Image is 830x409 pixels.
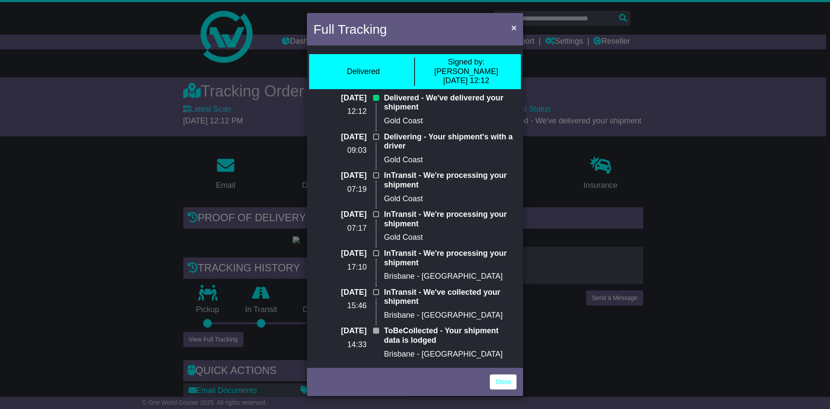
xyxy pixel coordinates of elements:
p: [DATE] [313,171,367,180]
p: InTransit - We've collected your shipment [384,288,517,306]
p: Brisbane - [GEOGRAPHIC_DATA] [384,311,517,320]
p: Gold Coast [384,194,517,204]
p: Gold Coast [384,116,517,126]
p: [DATE] [313,210,367,219]
p: 15:46 [313,301,367,311]
p: 07:17 [313,224,367,233]
p: 07:19 [313,185,367,194]
span: Signed by: [448,58,485,66]
p: Gold Coast [384,233,517,242]
p: 09:03 [313,146,367,155]
a: Close [490,374,517,390]
p: [DATE] [313,326,367,336]
p: 17:10 [313,263,367,272]
p: Delivering - Your shipment's with a driver [384,132,517,151]
p: Delivered - We've delivered your shipment [384,93,517,112]
p: [DATE] [313,132,367,142]
div: [PERSON_NAME] [DATE] 12:12 [419,58,513,86]
p: 12:12 [313,107,367,116]
button: Close [507,19,521,36]
p: 14:33 [313,340,367,350]
span: × [511,23,517,32]
p: [DATE] [313,288,367,297]
h4: Full Tracking [313,19,387,39]
p: InTransit - We're processing your shipment [384,210,517,229]
p: ToBeCollected - Your shipment data is lodged [384,326,517,345]
div: Delivered [347,67,380,77]
p: InTransit - We're processing your shipment [384,249,517,267]
p: [DATE] [313,249,367,258]
p: Brisbane - [GEOGRAPHIC_DATA] [384,272,517,281]
p: Brisbane - [GEOGRAPHIC_DATA] [384,350,517,359]
p: Gold Coast [384,155,517,165]
p: [DATE] [313,93,367,103]
p: InTransit - We're processing your shipment [384,171,517,190]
